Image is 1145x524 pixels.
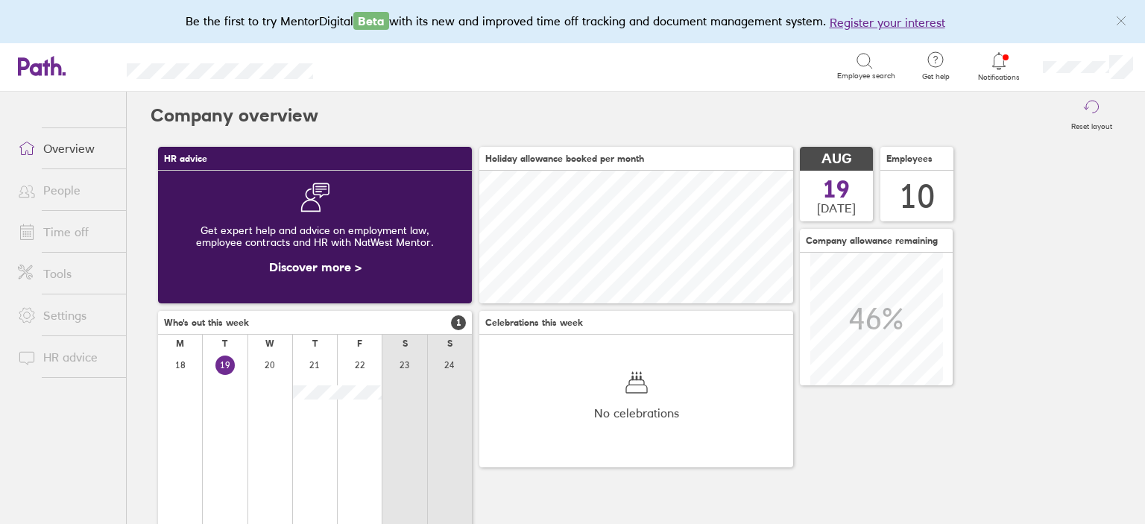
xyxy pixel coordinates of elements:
button: Register your interest [830,13,945,31]
a: People [6,175,126,205]
span: Holiday allowance booked per month [485,154,644,164]
span: Celebrations this week [485,318,583,328]
a: Discover more > [269,259,362,274]
span: AUG [821,151,851,167]
span: Employee search [837,72,895,81]
div: S [403,338,408,349]
span: Beta [353,12,389,30]
span: Get help [912,72,960,81]
div: 10 [899,177,935,215]
span: Who's out this week [164,318,249,328]
span: Notifications [975,73,1023,82]
a: HR advice [6,342,126,372]
div: S [447,338,452,349]
div: F [357,338,362,349]
div: M [176,338,184,349]
span: [DATE] [817,201,856,215]
a: Tools [6,259,126,288]
span: Company allowance remaining [806,236,938,246]
a: Time off [6,217,126,247]
a: Notifications [975,51,1023,82]
span: 19 [823,177,850,201]
span: 1 [451,315,466,330]
label: Reset layout [1062,118,1121,131]
span: No celebrations [594,406,679,420]
div: W [265,338,274,349]
h2: Company overview [151,92,318,139]
span: Employees [886,154,933,164]
div: T [222,338,227,349]
div: Be the first to try MentorDigital with its new and improved time off tracking and document manage... [186,12,960,31]
span: HR advice [164,154,207,164]
button: Reset layout [1062,92,1121,139]
a: Settings [6,300,126,330]
a: Overview [6,133,126,163]
div: T [312,338,318,349]
div: Search [353,59,391,72]
div: Get expert help and advice on employment law, employee contracts and HR with NatWest Mentor. [170,212,460,260]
